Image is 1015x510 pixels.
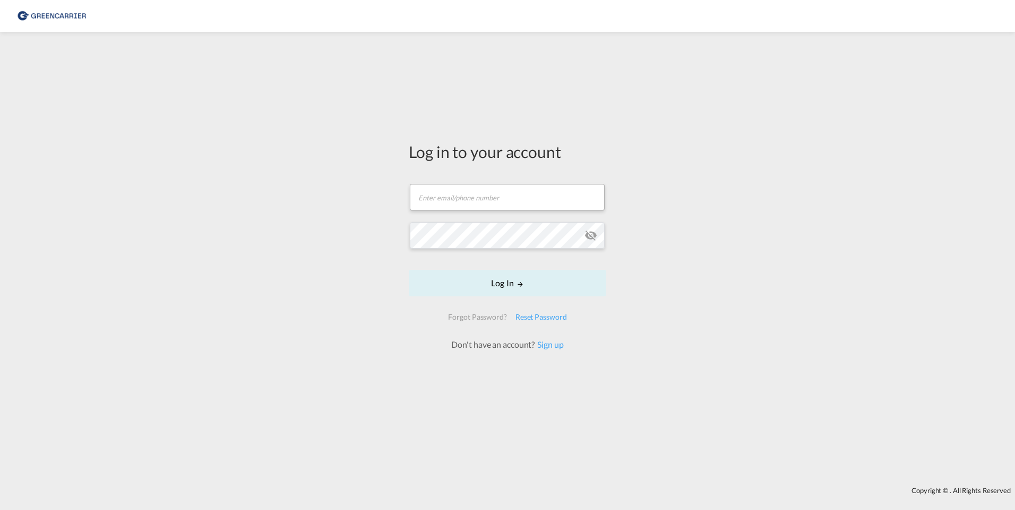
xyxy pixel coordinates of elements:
div: Log in to your account [409,140,606,163]
div: Don't have an account? [440,339,575,350]
div: Reset Password [511,307,571,327]
md-icon: icon-eye-off [584,229,597,242]
div: Forgot Password? [444,307,511,327]
button: LOGIN [409,270,606,296]
a: Sign up [535,339,563,349]
img: 8cf206808afe11efa76fcd1e3d746489.png [16,4,88,28]
input: Enter email/phone number [410,184,605,210]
